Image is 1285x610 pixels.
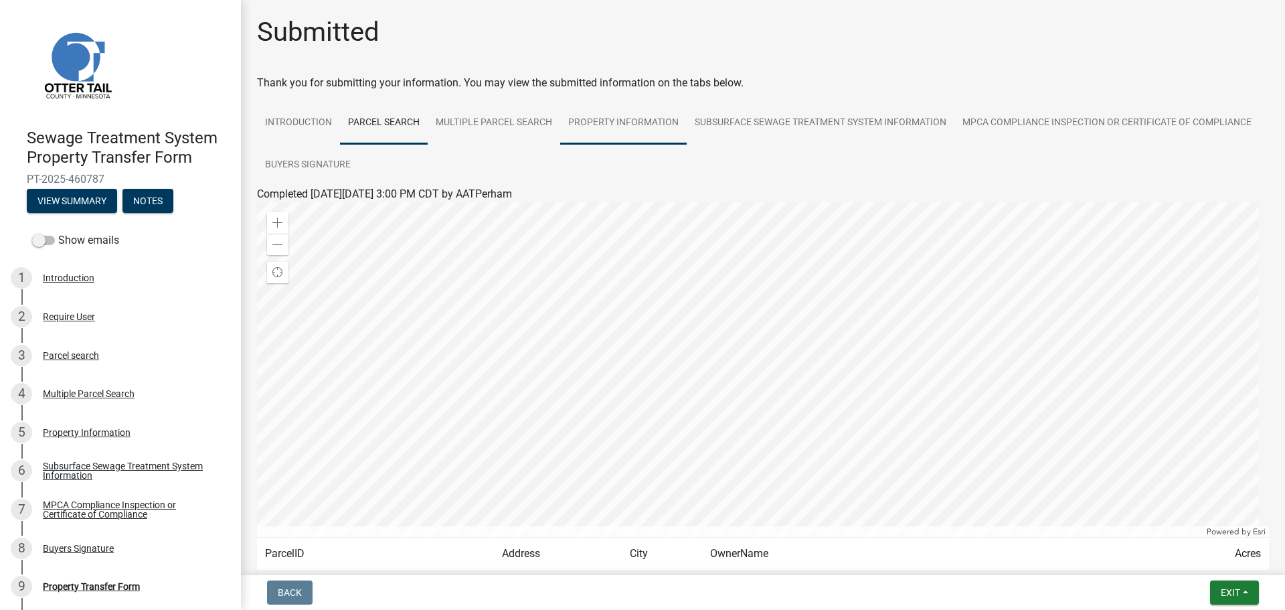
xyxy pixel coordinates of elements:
[257,102,340,145] a: Introduction
[11,422,32,443] div: 5
[27,129,230,167] h4: Sewage Treatment System Property Transfer Form
[257,538,494,570] td: ParcelID
[1168,538,1269,570] td: Acres
[267,212,288,234] div: Zoom in
[43,500,220,519] div: MPCA Compliance Inspection or Certificate of Compliance
[257,187,512,200] span: Completed [DATE][DATE] 3:00 PM CDT by AATPerham
[122,189,173,213] button: Notes
[622,538,702,570] td: City
[32,232,119,248] label: Show emails
[267,581,313,605] button: Back
[1253,527,1266,536] a: Esri
[11,460,32,481] div: 6
[267,234,288,255] div: Zoom out
[122,196,173,207] wm-modal-confirm: Notes
[428,102,560,145] a: Multiple Parcel Search
[1221,587,1240,598] span: Exit
[27,14,127,115] img: Otter Tail County, Minnesota
[43,544,114,553] div: Buyers Signature
[278,587,302,598] span: Back
[257,75,1269,91] div: Thank you for submitting your information. You may view the submitted information on the tabs below.
[11,383,32,404] div: 4
[954,102,1260,145] a: MPCA Compliance Inspection or Certificate of Compliance
[560,102,687,145] a: Property Information
[702,538,1168,570] td: OwnerName
[11,499,32,520] div: 7
[27,173,214,185] span: PT-2025-460787
[43,312,95,321] div: Require User
[43,273,94,283] div: Introduction
[11,345,32,366] div: 3
[11,576,32,597] div: 9
[43,461,220,480] div: Subsurface Sewage Treatment System Information
[494,538,622,570] td: Address
[1203,526,1269,537] div: Powered by
[27,189,117,213] button: View Summary
[687,102,954,145] a: Subsurface Sewage Treatment System Information
[1210,581,1259,605] button: Exit
[340,102,428,145] a: Parcel search
[43,389,135,398] div: Multiple Parcel Search
[27,196,117,207] wm-modal-confirm: Summary
[267,262,288,283] div: Find my location
[43,428,131,437] div: Property Information
[11,538,32,559] div: 8
[11,306,32,327] div: 2
[43,582,140,591] div: Property Transfer Form
[11,267,32,289] div: 1
[43,351,99,360] div: Parcel search
[257,16,379,48] h1: Submitted
[257,144,359,187] a: Buyers Signature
